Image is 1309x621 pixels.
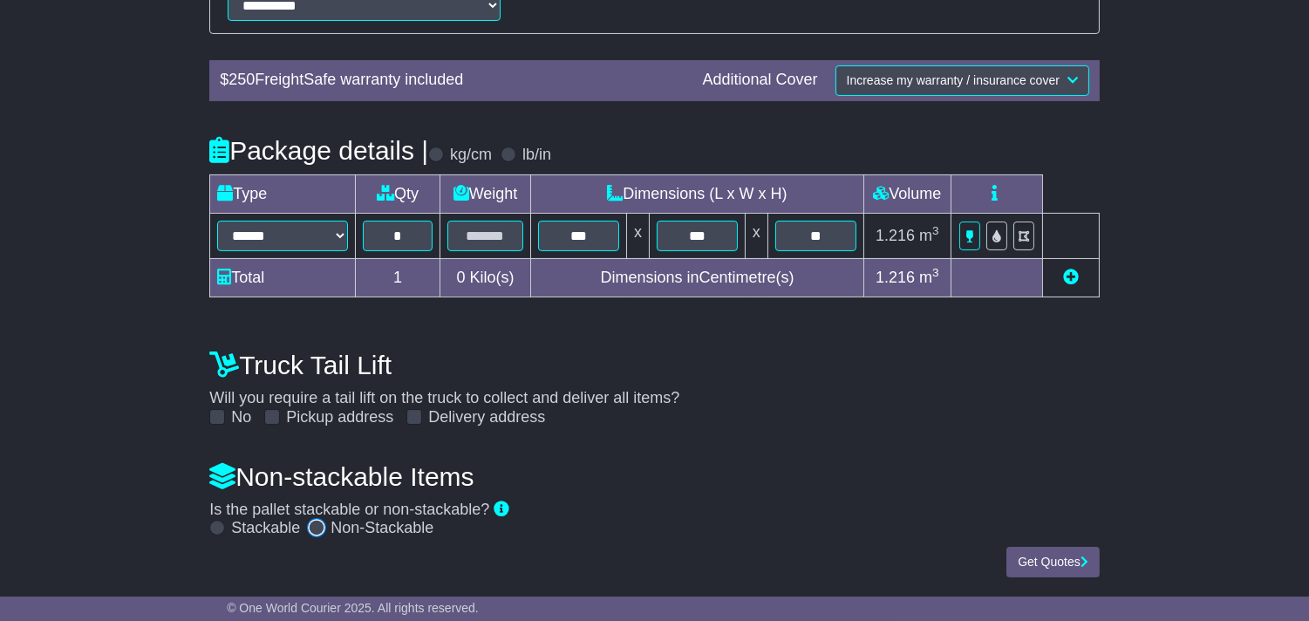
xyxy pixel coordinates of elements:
[876,227,915,244] span: 1.216
[627,213,650,258] td: x
[231,408,251,427] label: No
[919,269,939,286] span: m
[457,269,466,286] span: 0
[210,174,356,213] td: Type
[356,174,440,213] td: Qty
[932,224,939,237] sup: 3
[1063,269,1079,286] a: Add new item
[209,462,1100,491] h4: Non-stackable Items
[331,519,433,538] label: Non-Stackable
[210,258,356,297] td: Total
[847,73,1060,87] span: Increase my warranty / insurance cover
[356,258,440,297] td: 1
[440,174,530,213] td: Weight
[227,601,479,615] span: © One World Courier 2025. All rights reserved.
[876,269,915,286] span: 1.216
[531,174,864,213] td: Dimensions (L x W x H)
[201,342,1108,427] div: Will you require a tail lift on the truck to collect and deliver all items?
[209,351,1100,379] h4: Truck Tail Lift
[228,71,255,88] span: 250
[209,501,489,518] span: Is the pallet stackable or non-stackable?
[231,519,300,538] label: Stackable
[919,227,939,244] span: m
[531,258,864,297] td: Dimensions in Centimetre(s)
[211,71,693,90] div: $ FreightSafe warranty included
[694,71,827,90] div: Additional Cover
[428,408,545,427] label: Delivery address
[440,258,530,297] td: Kilo(s)
[209,136,428,165] h4: Package details |
[863,174,951,213] td: Volume
[745,213,767,258] td: x
[835,65,1089,96] button: Increase my warranty / insurance cover
[286,408,393,427] label: Pickup address
[1006,547,1100,577] button: Get Quotes
[450,146,492,165] label: kg/cm
[932,266,939,279] sup: 3
[522,146,551,165] label: lb/in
